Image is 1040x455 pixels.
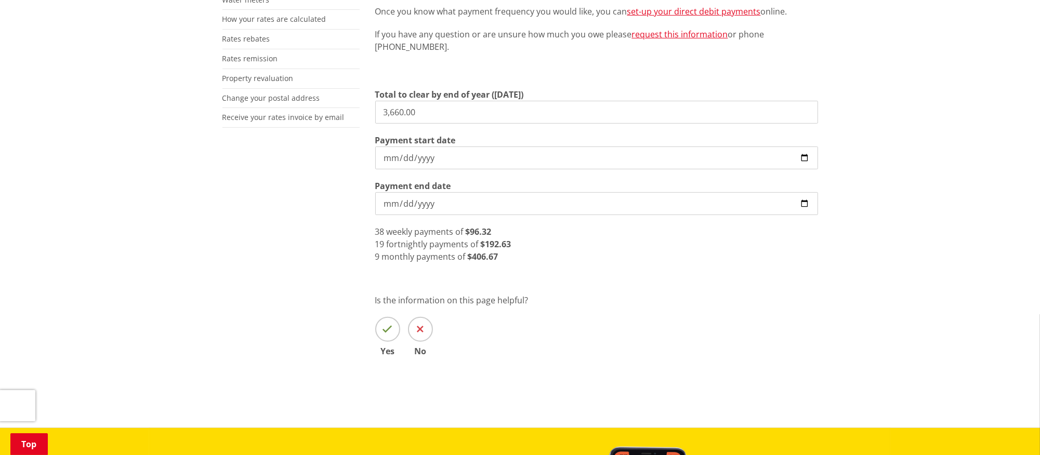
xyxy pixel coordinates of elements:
[468,251,498,262] strong: $406.67
[222,34,270,44] a: Rates rebates
[222,53,278,63] a: Rates remission
[375,5,818,18] p: Once you know what payment frequency you would like, you can online.
[10,433,48,455] a: Top
[466,226,492,237] strong: $96.32
[375,28,818,53] p: If you have any question or are unsure how much you owe please or phone [PHONE_NUMBER].
[222,93,320,103] a: Change your postal address
[375,347,400,355] span: Yes
[481,238,511,250] strong: $192.63
[408,347,433,355] span: No
[382,251,466,262] span: monthly payments of
[375,226,385,237] span: 38
[992,411,1030,449] iframe: Messenger Launcher
[387,238,479,250] span: fortnightly payments of
[632,29,728,40] a: request this information
[222,73,294,83] a: Property revaluation
[387,226,464,237] span: weekly payments of
[375,180,451,192] label: Payment end date
[375,251,380,262] span: 9
[375,294,818,306] p: Is the information on this page helpful?
[222,14,326,24] a: How your rates are calculated
[222,112,345,122] a: Receive your rates invoice by email
[627,6,761,17] a: set-up your direct debit payments
[375,88,524,101] label: Total to clear by end of year ([DATE])
[375,134,456,146] label: Payment start date
[375,238,385,250] span: 19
